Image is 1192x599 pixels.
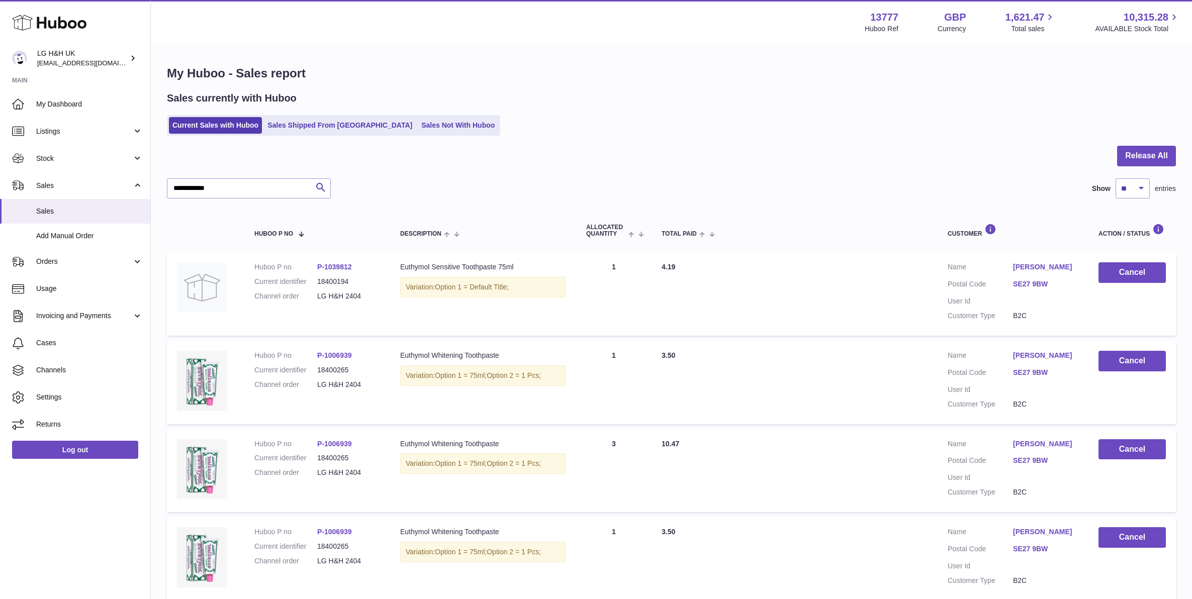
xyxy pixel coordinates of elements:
span: Option 2 = 1 Pcs; [487,459,541,467]
span: 10.47 [662,440,679,448]
span: Option 2 = 1 Pcs; [487,371,541,379]
dt: Huboo P no [254,351,317,360]
span: Huboo P no [254,231,293,237]
div: Variation: [400,277,566,297]
img: whitening-toothpaste.webp [177,351,227,411]
span: Usage [36,284,143,293]
dt: Current identifier [254,365,317,375]
span: Settings [36,392,143,402]
a: SE27 9BW [1013,368,1078,377]
button: Cancel [1098,351,1166,371]
dt: Channel order [254,380,317,389]
dt: Name [948,527,1013,539]
a: Log out [12,441,138,459]
span: Description [400,231,441,237]
dt: Huboo P no [254,527,317,537]
button: Cancel [1098,527,1166,548]
a: Current Sales with Huboo [169,117,262,134]
span: Sales [36,207,143,216]
a: Sales Not With Huboo [418,117,498,134]
dt: Channel order [254,291,317,301]
a: P-1006939 [317,528,352,536]
img: no-photo.jpg [177,262,227,313]
button: Cancel [1098,439,1166,460]
dt: Huboo P no [254,439,317,449]
dd: B2C [1013,400,1078,409]
dd: 18400265 [317,542,380,551]
div: Euthymol Whitening Toothpaste [400,439,566,449]
dt: Name [948,262,1013,274]
dd: 18400194 [317,277,380,286]
dd: LG H&H 2404 [317,380,380,389]
dd: B2C [1013,311,1078,321]
div: LG H&H UK [37,49,128,68]
dd: 18400265 [317,365,380,375]
div: Action / Status [1098,224,1166,237]
div: Huboo Ref [865,24,898,34]
div: Variation: [400,365,566,386]
button: Release All [1117,146,1176,166]
span: Add Manual Order [36,231,143,241]
dd: LG H&H 2404 [317,291,380,301]
span: 4.19 [662,263,675,271]
div: Variation: [400,542,566,562]
a: [PERSON_NAME] [1013,262,1078,272]
dt: Name [948,439,1013,451]
span: Sales [36,181,132,190]
dd: LG H&H 2404 [317,468,380,477]
span: ALLOCATED Quantity [586,224,626,237]
dt: Customer Type [948,576,1013,585]
span: Channels [36,365,143,375]
dt: Channel order [254,556,317,566]
a: SE27 9BW [1013,544,1078,554]
dt: Current identifier [254,277,317,286]
dt: Postal Code [948,368,1013,380]
a: P-1006939 [317,440,352,448]
div: Euthymol Whitening Toothpaste [400,351,566,360]
dd: B2C [1013,576,1078,585]
dt: Customer Type [948,400,1013,409]
a: 10,315.28 AVAILABLE Stock Total [1095,11,1180,34]
dt: User Id [948,385,1013,394]
td: 3 [576,429,652,513]
dt: Current identifier [254,542,317,551]
div: Variation: [400,453,566,474]
span: Stock [36,154,132,163]
span: Total paid [662,231,697,237]
span: 1,621.47 [1005,11,1045,24]
a: Sales Shipped From [GEOGRAPHIC_DATA] [264,117,416,134]
span: Orders [36,257,132,266]
span: Total sales [1011,24,1056,34]
dt: User Id [948,561,1013,571]
div: Euthymol Sensitive Toothpaste 75ml [400,262,566,272]
img: whitening-toothpaste.webp [177,527,227,587]
span: 3.50 [662,351,675,359]
label: Show [1092,184,1111,193]
strong: GBP [944,11,966,24]
a: [PERSON_NAME] [1013,351,1078,360]
div: Customer [948,224,1078,237]
a: [PERSON_NAME] [1013,439,1078,449]
a: 1,621.47 Total sales [1005,11,1056,34]
a: SE27 9BW [1013,279,1078,289]
div: Euthymol Whitening Toothpaste [400,527,566,537]
span: Cases [36,338,143,348]
td: 1 [576,252,652,336]
td: 1 [576,341,652,424]
dt: User Id [948,296,1013,306]
dt: Channel order [254,468,317,477]
span: AVAILABLE Stock Total [1095,24,1180,34]
dd: 18400265 [317,453,380,463]
dt: Customer Type [948,487,1013,497]
dt: Postal Code [948,456,1013,468]
span: Invoicing and Payments [36,311,132,321]
dt: Customer Type [948,311,1013,321]
h2: Sales currently with Huboo [167,91,297,105]
span: Option 1 = 75ml; [435,548,487,556]
a: SE27 9BW [1013,456,1078,465]
dt: Postal Code [948,544,1013,556]
dt: User Id [948,473,1013,482]
img: veechen@lghnh.co.uk [12,51,27,66]
a: P-1006939 [317,351,352,359]
dd: B2C [1013,487,1078,497]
